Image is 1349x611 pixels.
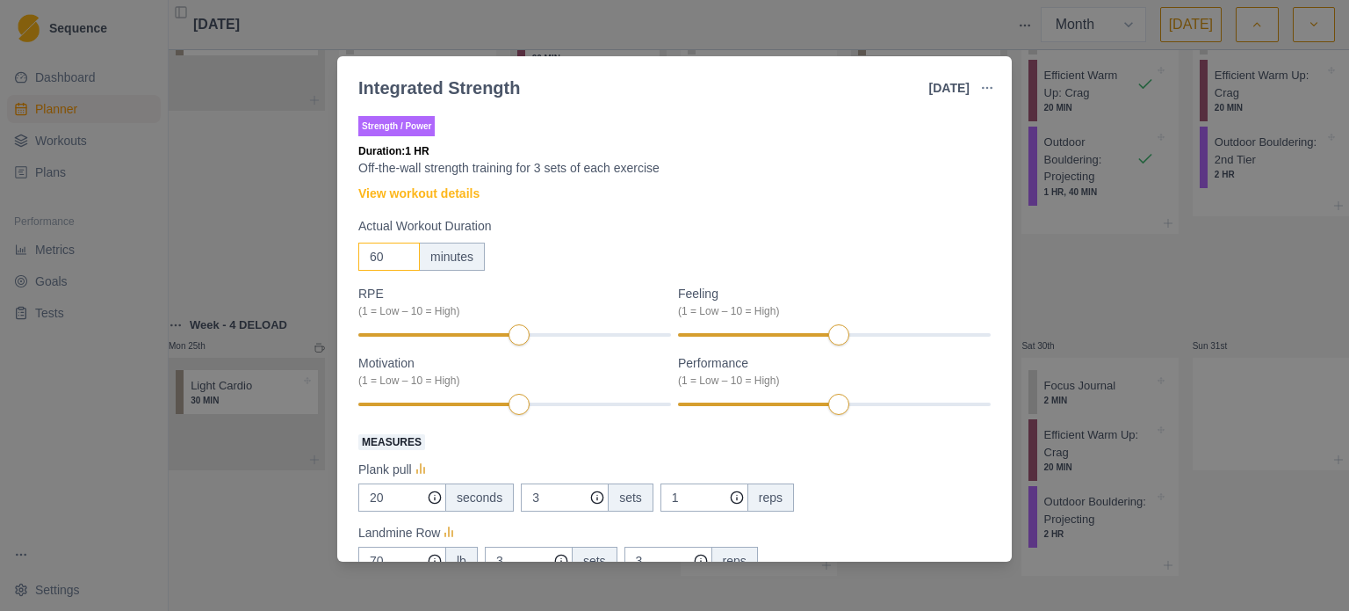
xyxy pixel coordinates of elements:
label: Feeling [678,285,980,319]
div: sets [572,547,617,575]
p: Duration: 1 HR [358,143,991,159]
p: Off-the-wall strength training for 3 sets of each exercise [358,159,991,178]
div: (1 = Low – 10 = High) [678,303,980,319]
div: Integrated Strength [358,75,520,101]
div: reps [711,547,758,575]
a: View workout details [358,185,480,203]
div: (1 = Low – 10 = High) [678,373,980,389]
div: reps [747,484,794,512]
p: Plank pull [358,461,412,479]
label: Motivation [358,354,660,389]
label: Actual Workout Duration [358,217,980,236]
label: Performance [678,354,980,389]
p: Landmine Row [358,524,440,542]
span: Measures [358,434,425,450]
div: lb [445,547,478,575]
p: [DATE] [929,79,970,98]
div: sets [608,484,653,512]
p: Strength / Power [358,116,435,136]
label: RPE [358,285,660,319]
div: minutes [419,243,485,271]
div: (1 = Low – 10 = High) [358,303,660,319]
div: (1 = Low – 10 = High) [358,373,660,389]
div: seconds [445,484,514,512]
